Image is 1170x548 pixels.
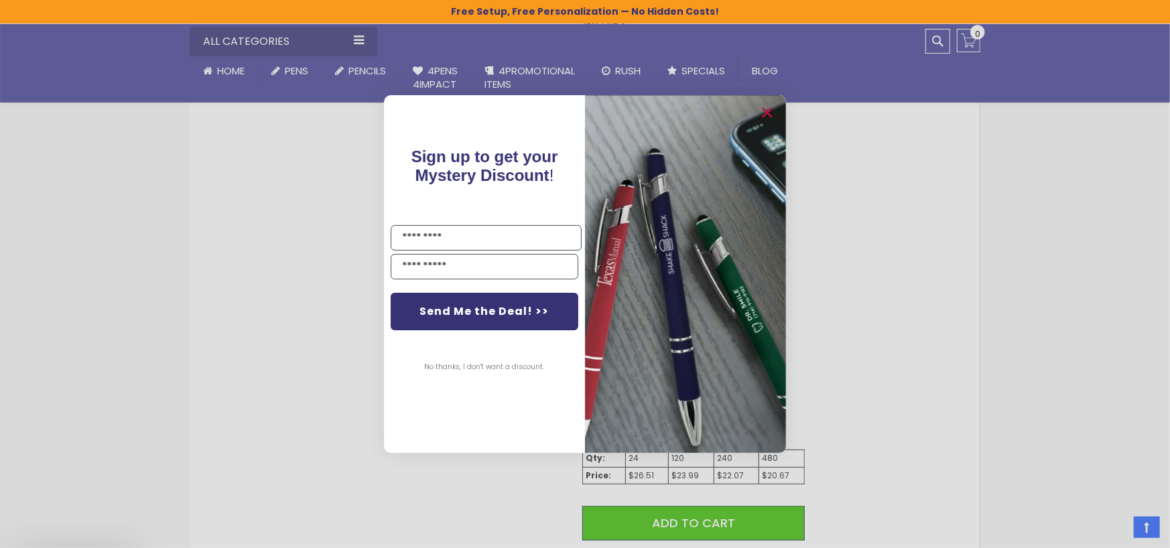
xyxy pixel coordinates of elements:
[757,102,778,123] button: Close dialog
[585,95,786,452] img: pop-up-image
[411,147,558,184] span: Sign up to get your Mystery Discount
[411,147,558,184] span: !
[418,350,551,384] button: No thanks, I don't want a discount.
[391,293,578,330] button: Send Me the Deal! >>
